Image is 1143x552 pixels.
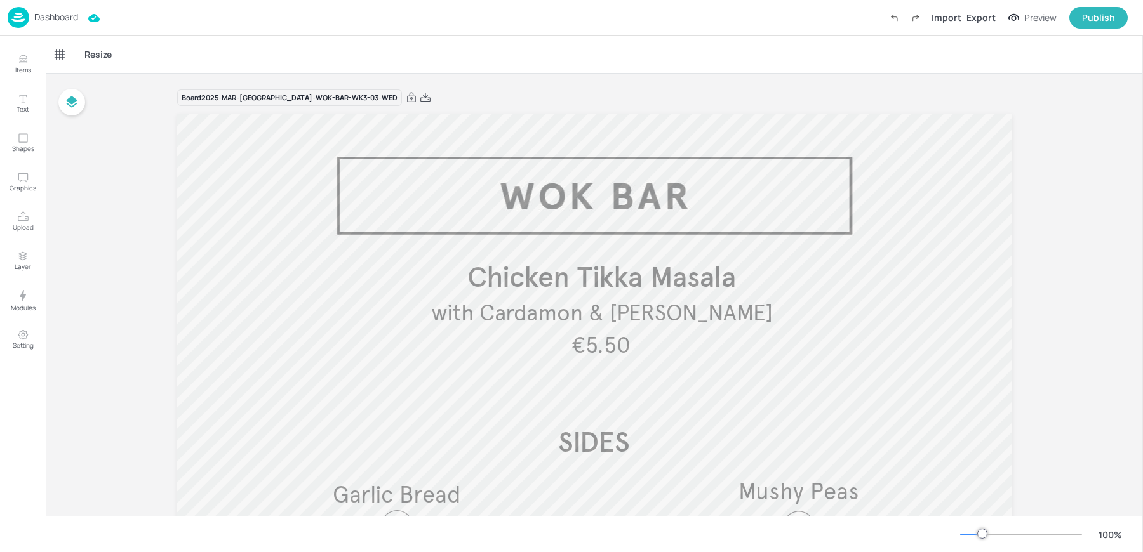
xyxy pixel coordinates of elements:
button: Publish [1069,7,1128,29]
span: Mushy Peas [739,478,859,506]
div: Publish [1082,11,1115,25]
div: Preview [1024,11,1057,25]
div: Board 2025-MAR-[GEOGRAPHIC_DATA]-WOK-BAR-WK3-03-WED [177,89,402,107]
div: Export [966,11,996,24]
div: Import [932,11,961,24]
span: SIDES [558,424,630,460]
span: Garlic Bread [333,481,461,509]
span: Resize [82,48,114,61]
img: logo-86c26b7e.jpg [8,7,29,28]
label: Redo (Ctrl + Y) [905,7,926,29]
span: €5.50 [571,331,631,359]
label: Undo (Ctrl + Z) [883,7,905,29]
span: Chicken Tikka Masala [467,260,736,295]
div: 100 % [1095,528,1125,541]
span: with Cardamon & [PERSON_NAME] [431,299,773,327]
p: Dashboard [34,13,78,22]
button: Preview [1001,8,1064,27]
